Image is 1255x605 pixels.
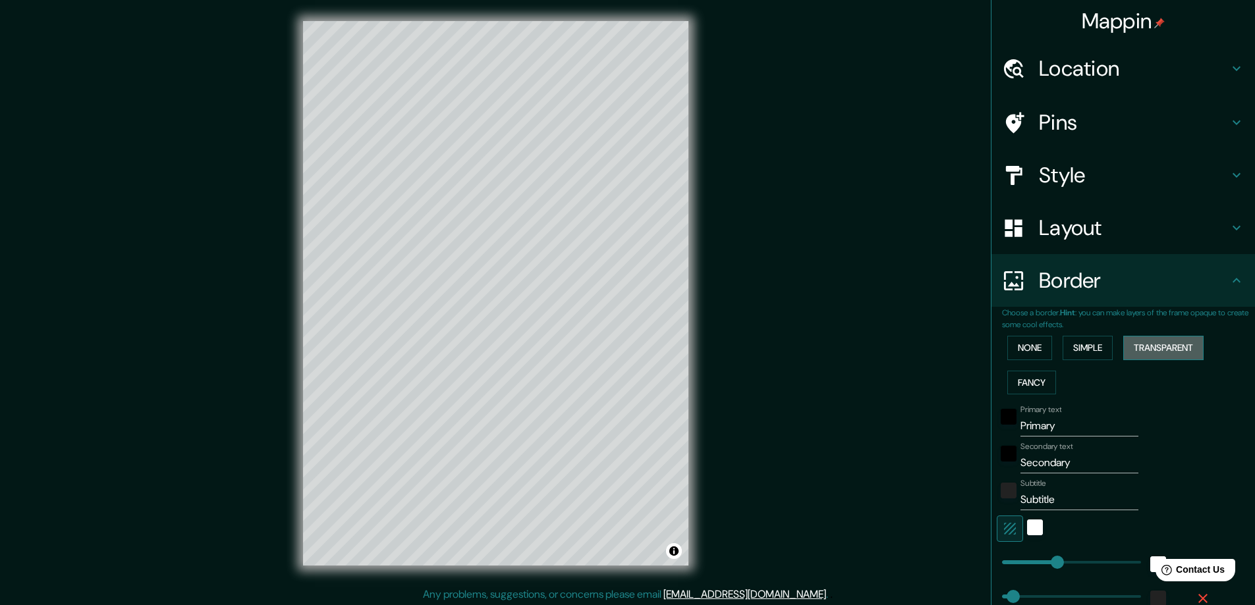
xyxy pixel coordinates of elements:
[828,587,830,602] div: .
[1063,336,1113,360] button: Simple
[1001,446,1017,461] button: black
[1082,8,1165,34] h4: Mappin
[663,587,826,601] a: [EMAIL_ADDRESS][DOMAIN_NAME]
[1039,215,1229,241] h4: Layout
[666,543,682,559] button: Toggle attribution
[1154,18,1165,28] img: pin-icon.png
[1039,267,1229,294] h4: Border
[423,587,828,602] p: Any problems, suggestions, or concerns please email .
[1027,519,1043,535] button: white
[1039,162,1229,188] h4: Style
[1020,478,1046,489] label: Subtitle
[1001,409,1017,425] button: black
[1039,109,1229,136] h4: Pins
[991,96,1255,149] div: Pins
[1039,55,1229,82] h4: Location
[1002,307,1255,330] p: Choose a border. : you can make layers of the frame opaque to create some cool effects.
[1020,404,1061,415] label: Primary text
[991,254,1255,307] div: Border
[1007,336,1052,360] button: None
[1001,483,1017,498] button: color-222222
[1007,371,1056,395] button: Fancy
[1060,307,1075,318] b: Hint
[991,149,1255,201] div: Style
[991,201,1255,254] div: Layout
[991,42,1255,95] div: Location
[1138,554,1241,591] iframe: Help widget launcher
[1123,336,1204,360] button: Transparent
[1020,441,1073,452] label: Secondary text
[830,587,833,602] div: .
